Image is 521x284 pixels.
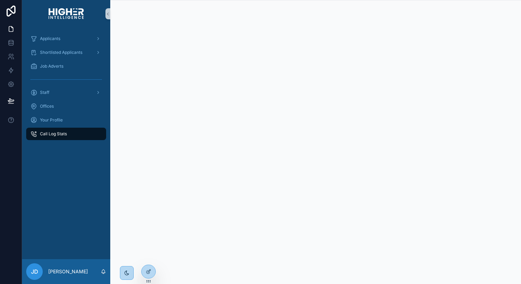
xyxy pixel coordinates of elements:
[26,46,106,59] a: Shortlisted Applicants
[26,60,106,72] a: Job Adverts
[48,268,88,275] p: [PERSON_NAME]
[40,117,63,123] span: Your Profile
[40,36,60,41] span: Applicants
[40,131,67,137] span: Call Log Stats
[26,100,106,112] a: Offices
[40,104,54,109] span: Offices
[40,90,49,95] span: Staff
[26,32,106,45] a: Applicants
[22,28,110,149] div: scrollable content
[26,128,106,140] a: Call Log Stats
[26,114,106,126] a: Your Profile
[40,50,82,55] span: Shortlisted Applicants
[40,63,63,69] span: Job Adverts
[26,86,106,99] a: Staff
[49,8,84,19] img: App logo
[31,267,38,276] span: JD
